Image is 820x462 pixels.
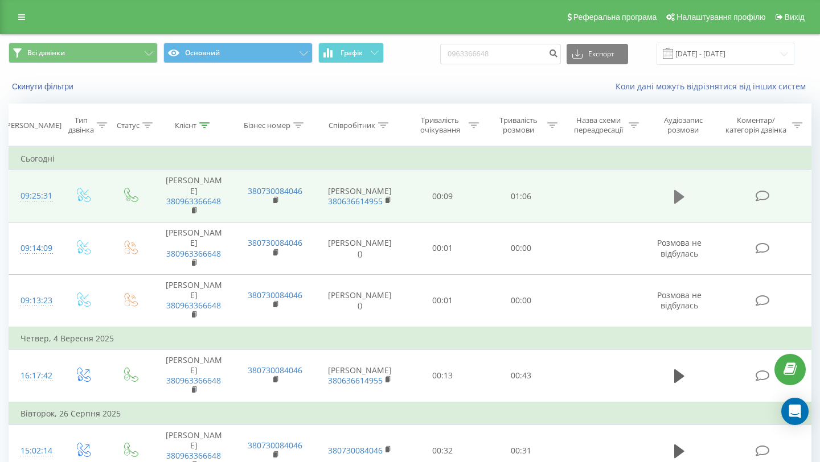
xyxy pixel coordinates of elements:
[166,375,221,386] a: 380963366648
[676,13,765,22] span: Налаштування профілю
[9,81,79,92] button: Скинути фільтри
[166,300,221,311] a: 380963366648
[723,115,789,135] div: Коментар/категорія дзвінка
[482,274,560,327] td: 00:00
[652,115,714,135] div: Аудіозапис розмови
[20,365,48,387] div: 16:17:42
[244,121,290,130] div: Бізнес номер
[571,115,626,135] div: Назва схеми переадресації
[153,222,235,275] td: [PERSON_NAME]
[341,49,363,57] span: Графік
[20,440,48,462] div: 15:02:14
[20,290,48,312] div: 09:13:23
[153,274,235,327] td: [PERSON_NAME]
[492,115,544,135] div: Тривалість розмови
[166,196,221,207] a: 380963366648
[9,43,158,63] button: Всі дзвінки
[316,222,404,275] td: [PERSON_NAME] ()
[785,13,805,22] span: Вихід
[328,196,383,207] a: 380636614955
[657,237,702,258] span: Розмова не відбулась
[20,237,48,259] div: 09:14:09
[567,44,628,64] button: Експорт
[482,170,560,222] td: 01:06
[404,349,482,402] td: 00:13
[482,222,560,275] td: 00:00
[404,222,482,275] td: 00:01
[414,115,466,135] div: Тривалість очікування
[328,375,383,386] a: 380636614955
[166,450,221,461] a: 380963366648
[316,349,404,402] td: [PERSON_NAME]
[248,185,302,196] a: 380730084046
[657,290,702,311] span: Розмова не відбулась
[9,327,811,350] td: Четвер, 4 Вересня 2025
[328,445,383,456] a: 380730084046
[117,121,140,130] div: Статус
[175,121,196,130] div: Клієнт
[248,290,302,300] a: 380730084046
[404,170,482,222] td: 00:09
[153,170,235,222] td: [PERSON_NAME]
[404,274,482,327] td: 00:01
[248,365,302,376] a: 380730084046
[482,349,560,402] td: 00:43
[153,349,235,402] td: [PERSON_NAME]
[9,147,811,170] td: Сьогодні
[440,44,561,64] input: Пошук за номером
[781,398,809,425] div: Open Intercom Messenger
[9,402,811,425] td: Вівторок, 26 Серпня 2025
[573,13,657,22] span: Реферальна програма
[68,115,94,135] div: Тип дзвінка
[318,43,384,63] button: Графік
[316,170,404,222] td: [PERSON_NAME]
[248,237,302,248] a: 380730084046
[27,48,65,57] span: Всі дзвінки
[616,81,811,92] a: Коли дані можуть відрізнятися вiд інших систем
[166,248,221,259] a: 380963366648
[329,121,375,130] div: Співробітник
[248,440,302,451] a: 380730084046
[316,274,404,327] td: [PERSON_NAME] ()
[163,43,313,63] button: Основний
[4,121,61,130] div: [PERSON_NAME]
[20,185,48,207] div: 09:25:31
